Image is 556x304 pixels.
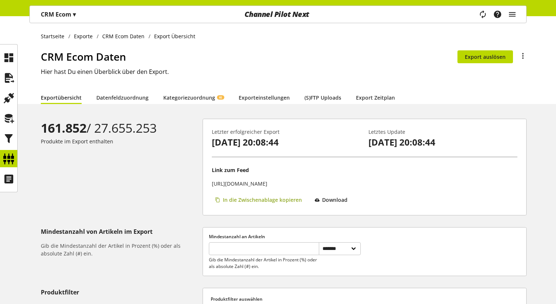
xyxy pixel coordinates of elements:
h2: Hier hast Du einen Überblick über den Export. [41,67,527,76]
p: Gib die Mindestanzahl der Artikel in Prozent (%) oder als absolute Zahl (#) ein. [209,257,318,270]
label: Produktfilter auswählen [211,296,518,303]
span: In die Zwischenablage kopieren [223,196,302,204]
h1: CRM Ecom Daten [41,49,457,64]
span: Exporte [74,32,93,40]
nav: main navigation [29,6,527,23]
p: CRM Ecom [41,10,76,19]
span: ▾ [73,10,76,18]
button: In die Zwischenablage kopieren [212,193,309,206]
p: Produkte im Export enthalten [41,137,200,145]
span: Export auslösen [465,53,506,61]
h6: Gib die Mindestanzahl der Artikel in Prozent (%) oder als absolute Zahl (#) ein. [41,242,200,257]
a: Exporte [70,32,97,40]
a: Export Zeitplan [356,94,395,101]
a: (S)FTP Uploads [304,94,341,101]
a: Exportübersicht [41,94,82,101]
p: [URL][DOMAIN_NAME] [212,180,267,187]
span: KI [219,95,222,100]
div: / 27.655.253 [41,119,200,137]
span: Download [322,196,347,204]
p: Letzter erfolgreicher Export [212,128,361,136]
a: Download [311,193,354,209]
p: Letztes Update [368,128,517,136]
a: Startseite [41,32,68,40]
p: [DATE] 20:08:44 [368,136,517,149]
b: 161.852 [41,119,86,136]
button: Download [311,193,354,206]
a: KategoriezuordnungKI [163,94,224,101]
label: Mindestanzahl an Artikeln [209,233,361,240]
h5: Produktfilter [41,288,200,297]
span: Startseite [41,32,64,40]
h5: Mindestanzahl von Artikeln im Export [41,227,200,236]
a: Exporteinstellungen [239,94,290,101]
button: Export auslösen [457,50,513,63]
p: [DATE] 20:08:44 [212,136,361,149]
p: Link zum Feed [212,166,249,174]
a: Datenfeldzuordnung [96,94,149,101]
